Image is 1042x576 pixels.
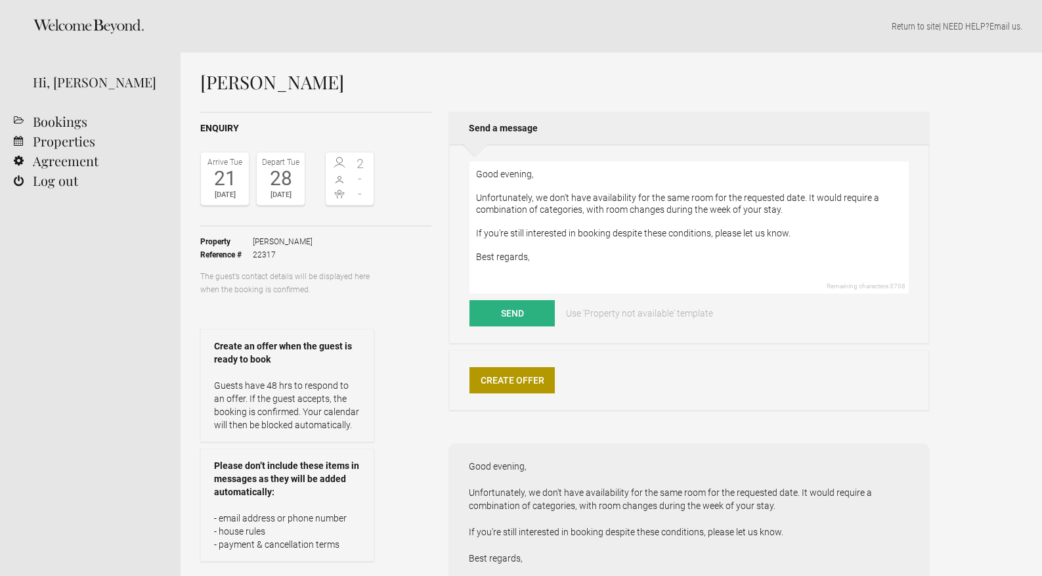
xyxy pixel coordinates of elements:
[214,379,360,432] p: Guests have 48 hrs to respond to an offer. If the guest accepts, the booking is confirmed. Your c...
[253,248,313,261] span: 22317
[350,172,371,185] span: -
[350,157,371,170] span: 2
[204,169,246,188] div: 21
[200,20,1022,33] p: | NEED HELP? .
[350,187,371,200] span: -
[200,270,374,296] p: The guest’s contact details will be displayed here when the booking is confirmed.
[200,235,253,248] strong: Property
[204,156,246,169] div: Arrive Tue
[33,72,161,92] div: Hi, [PERSON_NAME]
[214,340,360,366] strong: Create an offer when the guest is ready to book
[989,21,1020,32] a: Email us
[204,188,246,202] div: [DATE]
[214,512,360,551] p: - email address or phone number - house rules - payment & cancellation terms
[200,248,253,261] strong: Reference #
[200,72,929,92] h1: [PERSON_NAME]
[892,21,939,32] a: Return to site
[469,300,555,326] button: Send
[557,300,722,326] a: Use 'Property not available' template
[253,235,313,248] span: [PERSON_NAME]
[200,122,431,135] h2: Enquiry
[469,367,555,393] a: Create Offer
[260,188,301,202] div: [DATE]
[214,459,360,498] strong: Please don’t include these items in messages as they will be added automatically:
[449,112,929,144] h2: Send a message
[260,156,301,169] div: Depart Tue
[260,169,301,188] div: 28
